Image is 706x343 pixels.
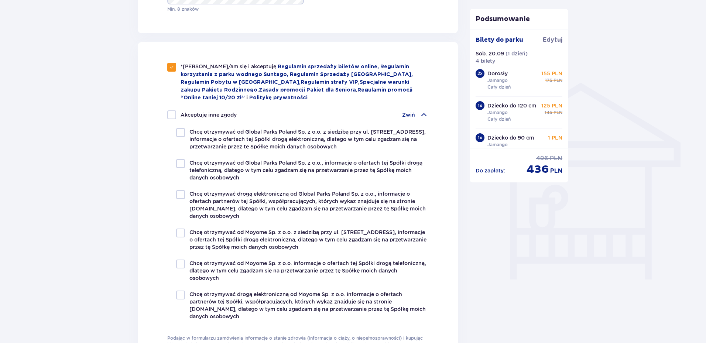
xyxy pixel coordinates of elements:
p: Cały dzień [487,116,511,123]
p: 496 [536,154,548,162]
p: PLN [554,109,562,116]
a: Regulamin Pobytu w [GEOGRAPHIC_DATA], [181,80,301,85]
p: Chcę otrzymywać od Moyome Sp. z o.o. informacje o ofertach tej Spółki drogą telefoniczną, dlatego... [189,260,428,282]
p: Chcę otrzymywać drogą elektroniczną od Moyome Sp. z o.o. informacje o ofertach partnerów tej Spół... [189,291,428,320]
p: Cały dzień [487,84,511,90]
p: 4 bilety [476,57,495,65]
p: Dorosły [487,70,508,77]
p: Dziecko do 120 cm [487,102,536,109]
a: Regulamin strefy VIP [301,80,358,85]
p: Zwiń [402,111,415,119]
span: i [246,95,249,100]
p: Do zapłaty : [476,167,505,174]
p: Dziecko do 90 cm [487,134,534,141]
p: Sob. 20.09 [476,50,504,57]
p: Jamango [487,109,508,116]
a: Politykę prywatności [249,95,308,100]
p: PLN [550,154,562,162]
a: Regulamin sprzedaży biletów online, [278,64,380,69]
p: Jamango [487,77,508,84]
span: *[PERSON_NAME]/am się i akceptuję [181,64,278,69]
p: 155 PLN [541,70,562,77]
p: Chcę otrzymywać od Moyome Sp. z o.o. z siedzibą przy ul. [STREET_ADDRESS], informacje o ofertach ... [189,229,428,251]
a: Zasady promocji Pakiet dla Seniora [259,88,356,93]
p: 175 [545,77,552,84]
p: Min. 8 znaków [167,6,304,13]
a: Regulamin Sprzedaży [GEOGRAPHIC_DATA], [290,72,413,77]
p: Chcę otrzymywać od Global Parks Poland Sp. z o.o. z siedzibą przy ul. [STREET_ADDRESS], informacj... [189,128,428,150]
p: Jamango [487,141,508,148]
a: Edytuj [543,36,562,44]
p: 145 [545,109,552,116]
p: 125 PLN [541,102,562,109]
p: Akceptuję inne zgody [181,111,237,119]
p: 436 [527,162,549,176]
p: ( 1 dzień ) [505,50,528,57]
div: 1 x [476,133,484,142]
div: 1 x [476,101,484,110]
p: , , , [181,63,428,102]
p: Chcę otrzymywać drogą elektroniczną od Global Parks Poland Sp. z o.o., informacje o ofertach part... [189,190,428,220]
p: PLN [550,167,562,175]
p: Chcę otrzymywać od Global Parks Poland Sp. z o.o., informacje o ofertach tej Spółki drogą telefon... [189,159,428,181]
p: PLN [554,77,562,84]
p: 1 PLN [548,134,562,141]
div: 2 x [476,69,484,78]
p: Bilety do parku [476,36,523,44]
p: Podsumowanie [470,15,569,24]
